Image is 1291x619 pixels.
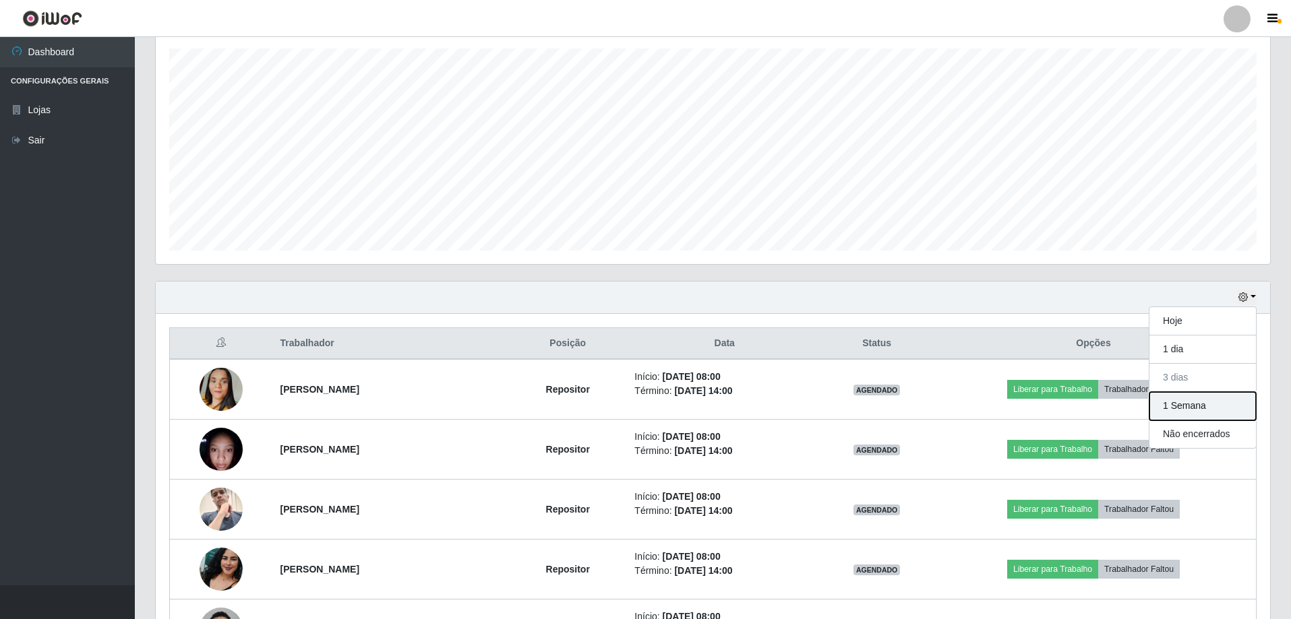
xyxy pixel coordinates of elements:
time: [DATE] 08:00 [663,371,721,382]
button: Liberar para Trabalho [1007,500,1098,519]
button: 1 Semana [1149,392,1256,420]
time: [DATE] 08:00 [663,551,721,562]
img: 1753206575991.jpeg [200,480,243,538]
strong: Repositor [546,564,590,575]
li: Início: [634,550,814,564]
button: Trabalhador Faltou [1098,380,1180,399]
button: Liberar para Trabalho [1007,440,1098,459]
button: Não encerrados [1149,420,1256,448]
img: 1753292637773.jpeg [200,531,243,608]
li: Início: [634,430,814,444]
strong: Repositor [546,504,590,515]
strong: [PERSON_NAME] [280,564,359,575]
time: [DATE] 08:00 [663,431,721,442]
button: Trabalhador Faltou [1098,440,1180,459]
li: Término: [634,564,814,578]
time: [DATE] 14:00 [674,505,732,516]
strong: Repositor [546,444,590,455]
time: [DATE] 14:00 [674,445,732,456]
button: Trabalhador Faltou [1098,560,1180,579]
li: Término: [634,384,814,398]
time: [DATE] 08:00 [663,491,721,502]
button: Trabalhador Faltou [1098,500,1180,519]
strong: [PERSON_NAME] [280,444,359,455]
button: 1 dia [1149,335,1256,364]
img: 1748562791419.jpeg [200,351,243,428]
th: Posição [509,328,626,360]
span: AGENDADO [853,504,901,515]
button: Liberar para Trabalho [1007,560,1098,579]
th: Data [626,328,822,360]
button: 3 dias [1149,364,1256,392]
th: Opções [931,328,1256,360]
strong: Repositor [546,384,590,395]
button: Hoje [1149,307,1256,335]
time: [DATE] 14:00 [674,385,732,396]
img: CoreUI Logo [22,10,82,27]
li: Início: [634,490,814,504]
span: AGENDADO [853,445,901,455]
li: Início: [634,370,814,384]
li: Término: [634,504,814,518]
img: 1753224440001.jpeg [200,420,243,478]
strong: [PERSON_NAME] [280,384,359,395]
th: Status [822,328,931,360]
span: AGENDADO [853,385,901,395]
time: [DATE] 14:00 [674,565,732,576]
strong: [PERSON_NAME] [280,504,359,515]
button: Liberar para Trabalho [1007,380,1098,399]
li: Término: [634,444,814,458]
span: AGENDADO [853,564,901,575]
th: Trabalhador [272,328,509,360]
